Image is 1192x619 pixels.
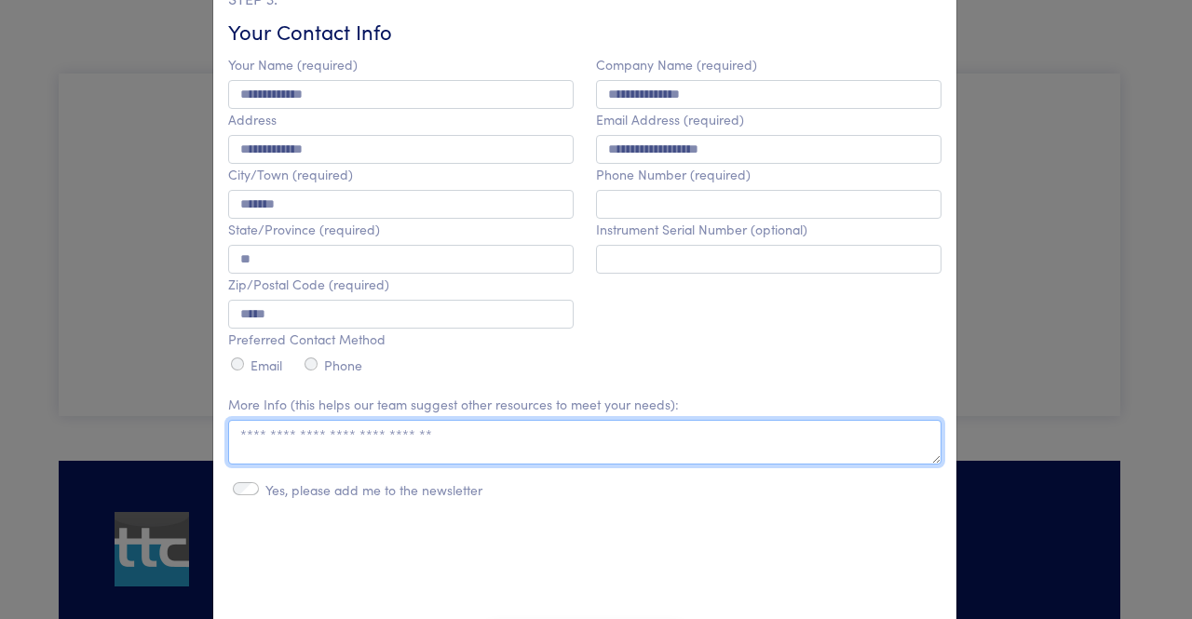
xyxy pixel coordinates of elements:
[228,167,353,182] label: City/Town (required)
[228,276,389,292] label: Zip/Postal Code (required)
[228,18,941,47] h6: Your Contact Info
[228,112,277,128] label: Address
[596,167,751,182] label: Phone Number (required)
[443,537,726,610] iframe: reCAPTCHA
[228,57,358,73] label: Your Name (required)
[596,57,757,73] label: Company Name (required)
[596,222,807,237] label: Instrument Serial Number (optional)
[228,222,380,237] label: State/Province (required)
[596,112,744,128] label: Email Address (required)
[228,331,386,347] label: Preferred Contact Method
[324,357,362,373] label: Phone
[265,482,482,498] label: Yes, please add me to the newsletter
[228,397,679,412] label: More Info (this helps our team suggest other resources to meet your needs):
[251,357,282,373] label: Email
